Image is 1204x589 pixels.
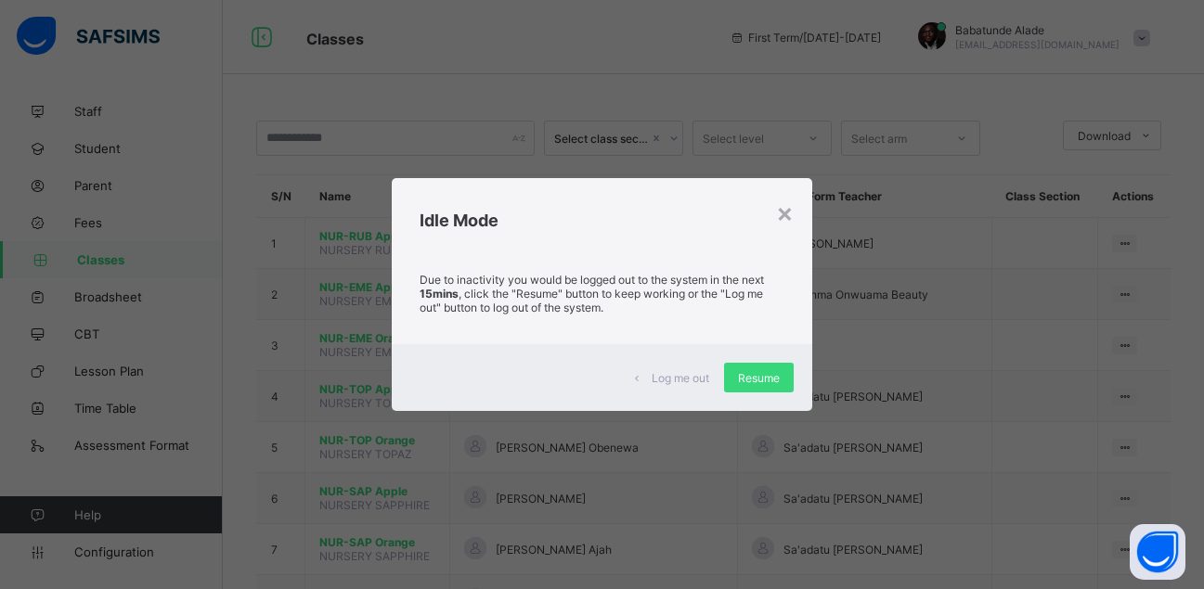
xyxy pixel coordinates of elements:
button: Open asap [1130,524,1185,580]
span: Resume [738,371,780,385]
p: Due to inactivity you would be logged out to the system in the next , click the "Resume" button t... [420,273,785,314]
strong: 15mins [420,287,459,301]
span: Log me out [652,371,709,385]
div: × [776,197,794,228]
h2: Idle Mode [420,211,785,230]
